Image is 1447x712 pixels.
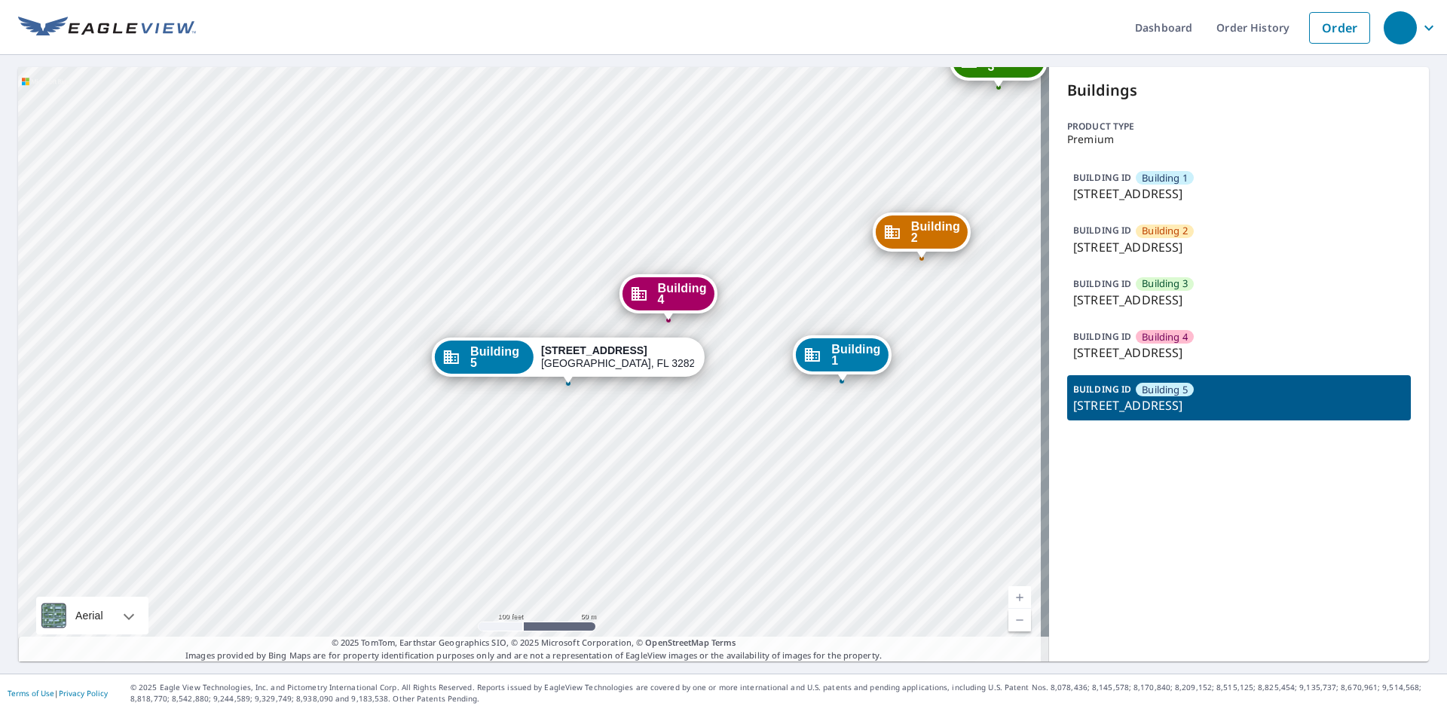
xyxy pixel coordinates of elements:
[1142,224,1188,238] span: Building 2
[432,338,705,384] div: Dropped pin, building Building 5, Commercial property, 14001 Benvolio Circle Orlando, FL 32824
[1142,277,1188,291] span: Building 3
[130,682,1439,704] p: © 2025 Eagle View Technologies, Inc. and Pictometry International Corp. All Rights Reserved. Repo...
[988,50,1037,72] span: Building 3
[1073,291,1405,309] p: [STREET_ADDRESS]
[71,597,108,634] div: Aerial
[711,637,736,648] a: Terms
[793,335,891,382] div: Dropped pin, building Building 1, Commercial property, 14001 Benvolio Circle Orlando, FL 32824
[645,637,708,648] a: OpenStreetMap
[36,597,148,634] div: Aerial
[8,689,108,698] p: |
[1142,171,1188,185] span: Building 1
[18,17,196,39] img: EV Logo
[658,283,707,305] span: Building 4
[18,637,1049,662] p: Images provided by Bing Maps are for property identification purposes only and are not a represen...
[1142,383,1188,397] span: Building 5
[1073,277,1131,290] p: BUILDING ID
[1008,609,1031,631] a: Current Level 18, Zoom Out
[1073,344,1405,362] p: [STREET_ADDRESS]
[1073,396,1405,414] p: [STREET_ADDRESS]
[911,221,960,243] span: Building 2
[831,344,880,366] span: Building 1
[1008,586,1031,609] a: Current Level 18, Zoom In
[1142,330,1188,344] span: Building 4
[1073,171,1131,184] p: BUILDING ID
[1067,79,1411,102] p: Buildings
[1067,133,1411,145] p: Premium
[470,346,526,368] span: Building 5
[332,637,736,649] span: © 2025 TomTom, Earthstar Geographics SIO, © 2025 Microsoft Corporation, ©
[1309,12,1370,44] a: Order
[1073,238,1405,256] p: [STREET_ADDRESS]
[1073,185,1405,203] p: [STREET_ADDRESS]
[541,344,647,356] strong: [STREET_ADDRESS]
[8,688,54,698] a: Terms of Use
[59,688,108,698] a: Privacy Policy
[1073,224,1131,237] p: BUILDING ID
[619,274,717,321] div: Dropped pin, building Building 4, Commercial property, 14001 Benvolio Circle Orlando, FL 32824
[1073,330,1131,343] p: BUILDING ID
[1067,120,1411,133] p: Product type
[1073,383,1131,396] p: BUILDING ID
[873,212,971,259] div: Dropped pin, building Building 2, Commercial property, 14001 Benvolio Circle Orlando, FL 32824
[541,344,694,370] div: [GEOGRAPHIC_DATA], FL 32824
